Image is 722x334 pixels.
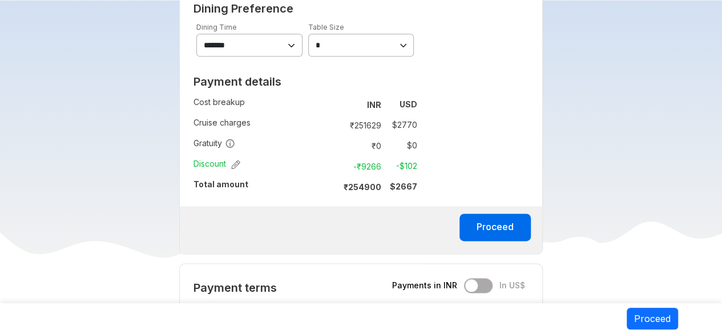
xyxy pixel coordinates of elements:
td: ₹ 0 [338,138,386,154]
button: Proceed [459,214,531,241]
td: : [333,94,338,115]
button: Proceed [627,308,678,329]
h2: Payment details [193,75,417,88]
span: Discount [193,158,240,170]
h2: Dining Preference [193,2,529,15]
td: : [333,176,338,197]
strong: Total amount [193,179,248,189]
td: $ 2770 [386,117,417,133]
span: Payments in INR [392,280,457,291]
strong: USD [400,99,417,109]
td: ₹ 251629 [338,117,386,133]
label: Table Size [308,23,344,31]
td: $ 0 [386,138,417,154]
td: ₹ 25435 [349,300,417,329]
td: Cost breakup [193,94,333,115]
span: Gratuity [193,138,235,149]
strong: INR [367,100,381,110]
td: -$ 102 [386,158,417,174]
span: In US$ [499,280,525,291]
td: -₹ 9266 [338,158,386,174]
td: Cruise charges [193,115,333,135]
strong: ₹ 254900 [344,182,381,192]
h2: Payment terms [193,281,417,295]
td: : [333,135,338,156]
label: Dining Time [196,23,237,31]
td: : [344,300,349,329]
strong: $ 2667 [390,182,417,191]
td: : [333,115,338,135]
td: : [333,156,338,176]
